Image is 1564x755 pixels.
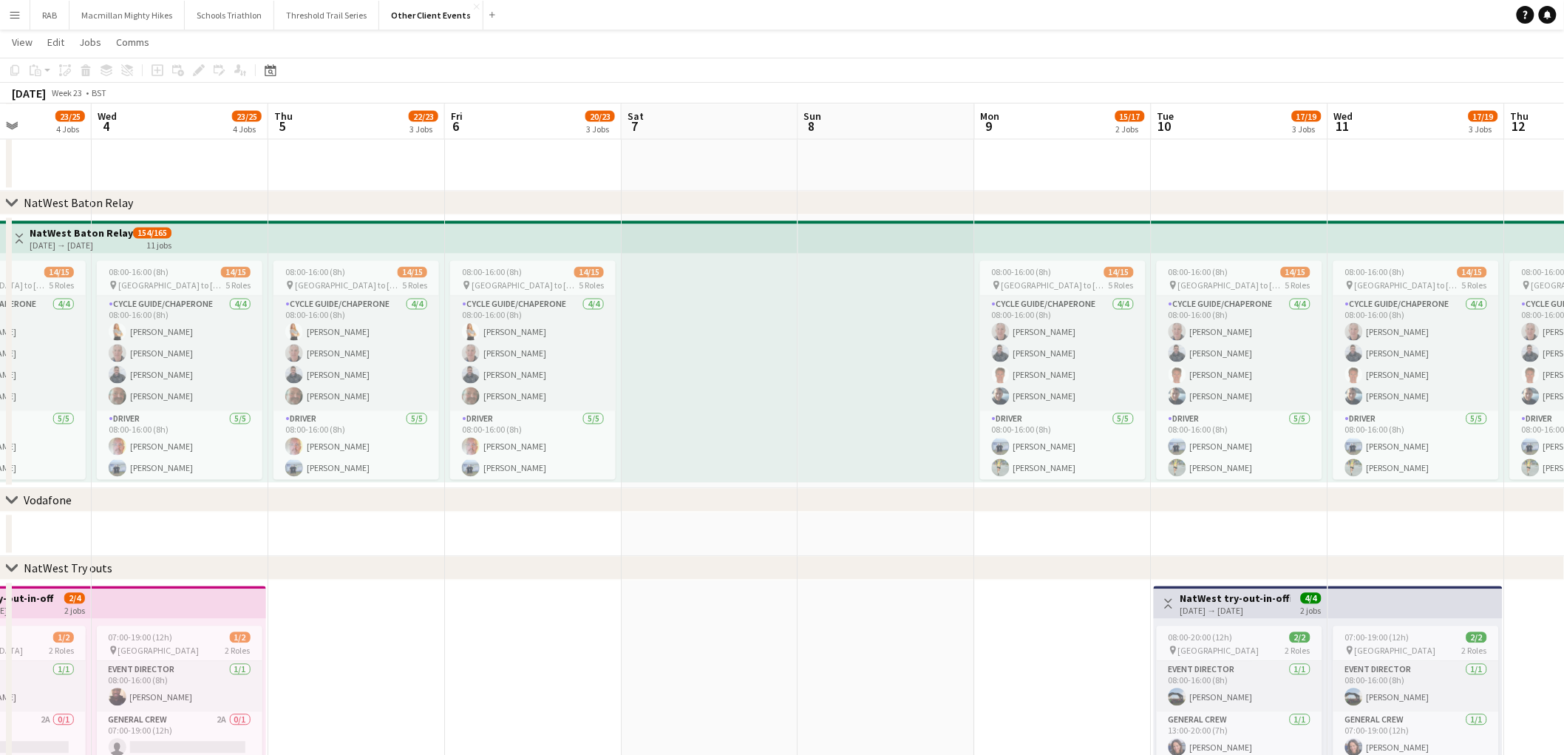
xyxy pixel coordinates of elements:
[185,1,274,30] button: Schools Triathlon
[41,33,70,52] a: Edit
[116,35,149,49] span: Comms
[92,87,106,98] div: BST
[274,1,379,30] button: Threshold Trail Series
[6,33,38,52] a: View
[30,1,69,30] button: RAB
[379,1,483,30] button: Other Client Events
[73,33,107,52] a: Jobs
[24,561,112,576] div: NatWest Try outs
[24,493,72,508] div: Vodafone
[110,33,155,52] a: Comms
[12,86,46,101] div: [DATE]
[69,1,185,30] button: Macmillan Mighty Hikes
[12,35,33,49] span: View
[79,35,101,49] span: Jobs
[47,35,64,49] span: Edit
[49,87,86,98] span: Week 23
[24,196,133,211] div: NatWest Baton Relay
